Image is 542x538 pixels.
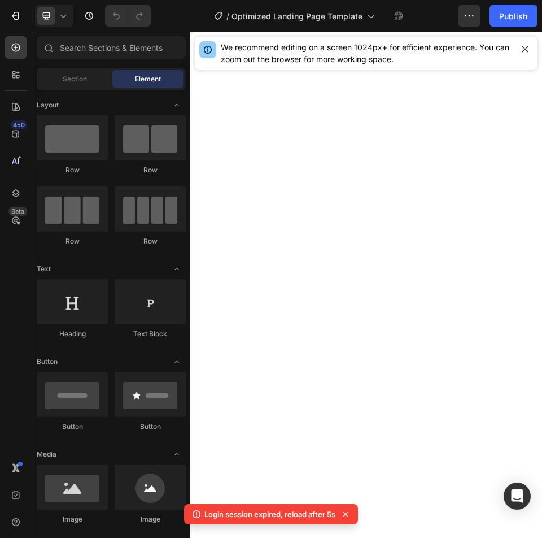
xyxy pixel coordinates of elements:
[63,74,87,84] span: Section
[226,10,229,22] span: /
[190,32,542,538] iframe: Design area
[115,165,186,175] div: Row
[168,353,186,371] span: Toggle open
[135,74,161,84] span: Element
[37,422,108,432] div: Button
[37,165,108,175] div: Row
[37,236,108,246] div: Row
[37,36,186,59] input: Search Sections & Elements
[204,509,335,520] p: Login session expired, reload after 5s
[231,10,362,22] span: Optimized Landing Page Template
[37,100,59,110] span: Layout
[168,96,186,114] span: Toggle open
[115,514,186,524] div: Image
[37,449,56,459] span: Media
[37,357,58,367] span: Button
[115,236,186,246] div: Row
[37,514,108,524] div: Image
[37,264,51,274] span: Text
[221,41,513,65] div: We recommend editing on a screen 1024px+ for efficient experience. You can zoom out the browser f...
[489,5,537,27] button: Publish
[168,260,186,278] span: Toggle open
[11,120,27,129] div: 450
[115,422,186,432] div: Button
[504,483,531,510] div: Open Intercom Messenger
[8,207,27,216] div: Beta
[499,10,527,22] div: Publish
[37,329,108,339] div: Heading
[105,5,151,27] div: Undo/Redo
[168,445,186,463] span: Toggle open
[115,329,186,339] div: Text Block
